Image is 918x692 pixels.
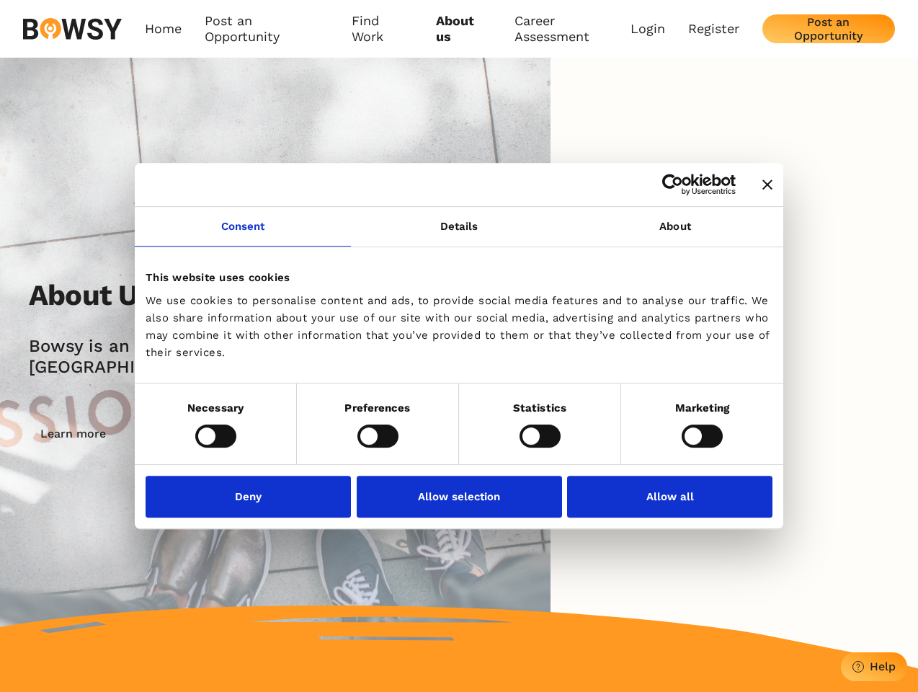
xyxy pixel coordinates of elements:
strong: Preferences [344,402,410,414]
button: Help [841,652,907,681]
div: Learn more [40,427,106,440]
a: About [567,207,783,247]
strong: Statistics [513,402,566,414]
a: Consent [135,207,351,247]
img: svg%3e [23,18,122,40]
a: Details [351,207,567,247]
h2: About Us [29,278,153,313]
a: Register [688,21,739,37]
button: Allow all [567,476,772,518]
button: Close banner [762,179,772,190]
button: Allow selection [357,476,562,518]
strong: Marketing [675,402,730,414]
a: Login [630,21,665,37]
a: Career Assessment [514,13,630,45]
button: Deny [146,476,351,518]
div: This website uses cookies [146,269,772,286]
h2: Bowsy is an award winning Irish tech start-up that is expanding into the [GEOGRAPHIC_DATA] and th... [29,336,696,378]
strong: Necessary [187,402,244,414]
div: Help [870,660,896,673]
div: Post an Opportunity [774,15,883,43]
a: Home [145,13,182,45]
a: Usercentrics Cookiebot - opens in a new window [610,174,736,195]
div: We use cookies to personalise content and ads, to provide social media features and to analyse ou... [146,292,772,361]
button: Post an Opportunity [762,14,895,43]
button: Learn more [29,420,117,448]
